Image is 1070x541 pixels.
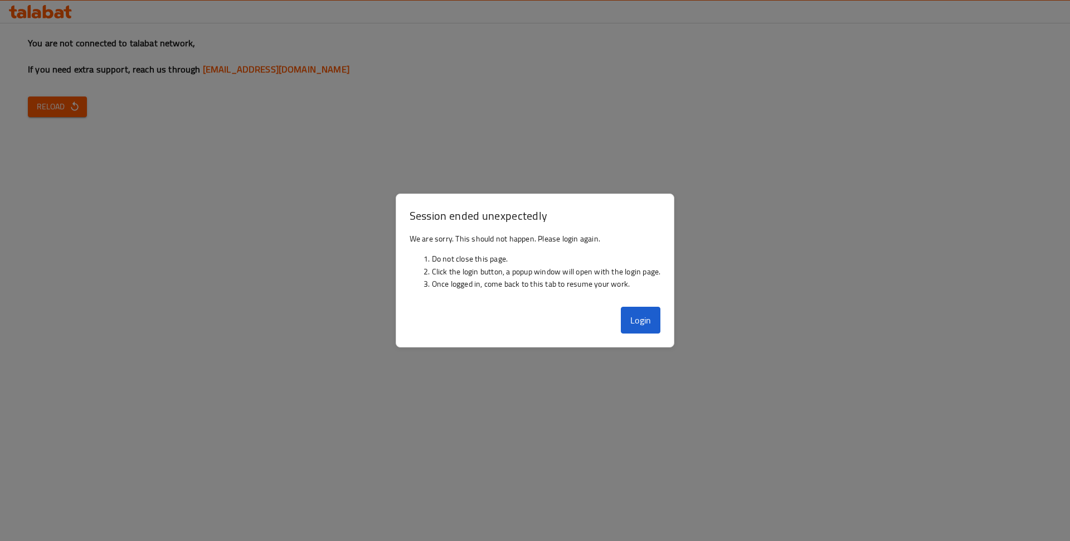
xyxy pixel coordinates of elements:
[432,253,661,265] li: Do not close this page.
[410,207,661,224] h3: Session ended unexpectedly
[396,228,674,303] div: We are sorry. This should not happen. Please login again.
[621,307,661,334] button: Login
[432,278,661,290] li: Once logged in, come back to this tab to resume your work.
[432,265,661,278] li: Click the login button, a popup window will open with the login page.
